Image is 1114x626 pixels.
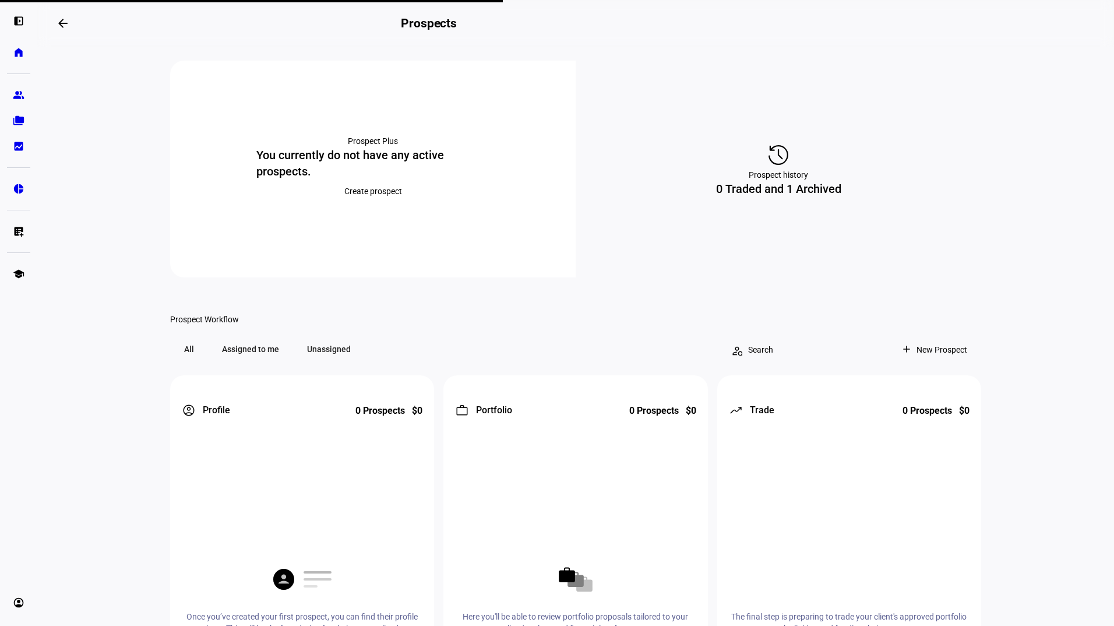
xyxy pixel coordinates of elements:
[13,115,24,126] eth-mat-symbol: folder_copy
[747,344,842,356] input: Search
[7,41,30,64] a: home
[401,16,457,30] h2: Prospects
[916,338,967,361] span: New Prospect
[629,404,679,418] div: 0 Prospects
[891,338,981,361] button: New Prospect
[686,404,696,418] div: $0
[13,226,24,237] eth-mat-symbol: list_alt_add
[203,403,230,417] span: Profile
[13,183,24,195] eth-mat-symbol: pie_chart
[348,135,398,147] div: Prospect Plus
[330,180,416,203] button: Create prospect
[749,169,808,181] div: Prospect history
[13,15,24,27] eth-mat-symbol: left_panel_open
[716,181,841,197] div: 0 Traded and 1 Archived
[731,344,742,356] mat-icon: person_search
[729,403,743,417] mat-icon: moving
[901,343,912,355] mat-icon: add
[293,337,365,361] span: Unassigned
[13,597,24,609] eth-mat-symbol: account_circle
[13,47,24,58] eth-mat-symbol: home
[13,140,24,152] eth-mat-symbol: bid_landscape
[750,403,774,417] span: Trade
[455,403,469,417] mat-icon: work
[764,141,792,169] mat-icon: history
[903,404,952,418] div: 0 Prospects
[256,147,489,180] div: You currently do not have any active prospects.
[412,404,422,418] div: $0
[476,403,512,417] span: Portfolio
[959,404,970,418] div: $0
[182,403,196,417] mat-icon: account_circle
[355,404,405,418] div: 0 Prospects
[7,177,30,201] a: pie_chart
[7,109,30,132] a: folder_copy
[208,337,293,361] span: Assigned to me
[170,315,981,324] div: Prospect Workflow
[170,337,208,361] span: All
[13,89,24,101] eth-mat-symbol: group
[7,83,30,107] a: group
[13,268,24,280] eth-mat-symbol: school
[7,135,30,158] a: bid_landscape
[56,16,70,30] mat-icon: arrow_backwards
[170,338,365,361] mat-button-toggle-group: Filter prospects by advisor
[344,180,402,203] span: Create prospect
